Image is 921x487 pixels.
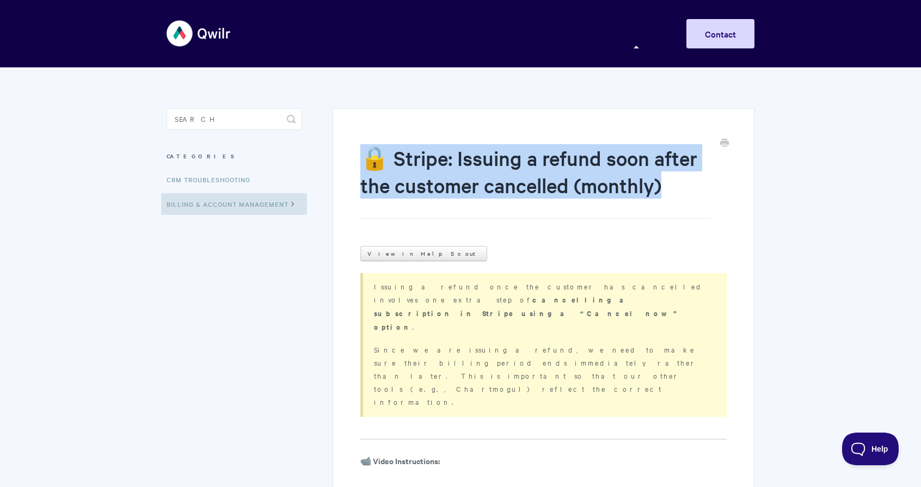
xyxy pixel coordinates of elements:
[842,433,899,465] iframe: Toggle Customer Support
[360,144,710,219] h1: 🔒 Stripe: Issuing a refund soon after the customer cancelled (monthly)
[374,280,713,334] p: Issuing a refund once the customer has cancelled involves one extra step of .
[167,13,231,54] img: Qwilr Help Center
[720,138,729,150] a: Print this Article
[586,19,684,48] a: Internal knowledge
[167,108,302,130] input: Search
[161,193,307,215] a: Billing & Account Management
[374,294,684,332] strong: cancelling a subscription in Stripe using a “Cancel now” option
[686,19,754,48] a: Contact
[167,146,302,166] h3: Categories
[360,246,487,261] a: View in Help Scout
[167,169,259,190] a: CRM Troubleshooting
[360,455,440,466] b: 📹 Video Instructions:
[374,343,713,408] p: Since we are issuing a refund, we need to make sure their billing period ends immediately rather ...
